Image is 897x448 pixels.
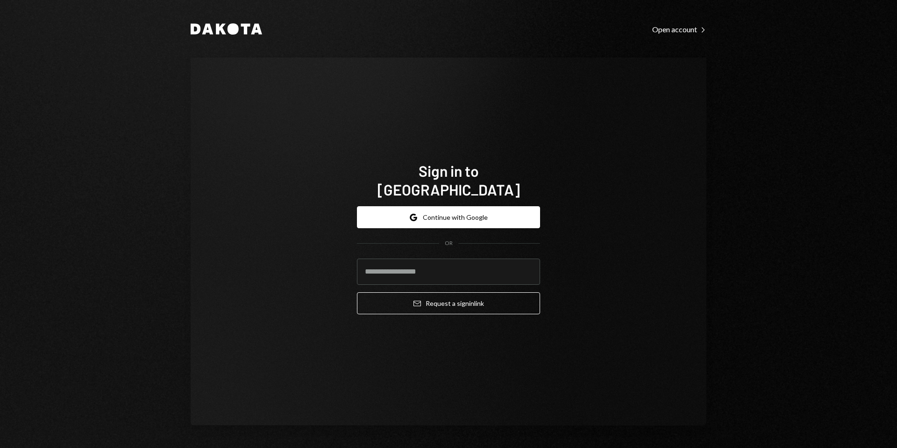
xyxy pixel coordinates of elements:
[357,161,540,199] h1: Sign in to [GEOGRAPHIC_DATA]
[357,206,540,228] button: Continue with Google
[445,239,453,247] div: OR
[652,25,706,34] div: Open account
[652,24,706,34] a: Open account
[357,292,540,314] button: Request a signinlink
